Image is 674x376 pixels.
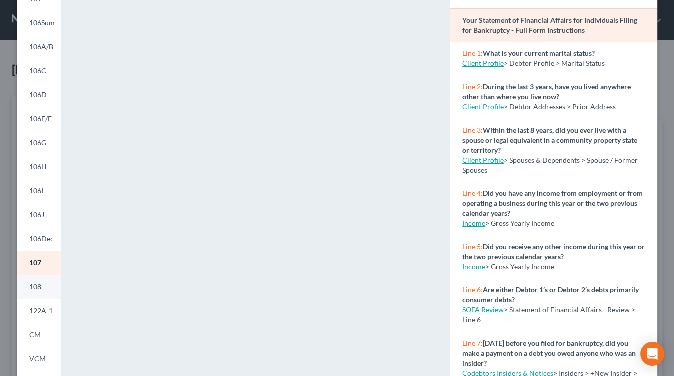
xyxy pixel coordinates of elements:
a: 106J [17,203,61,227]
span: 106Sum [29,18,55,27]
span: Line 6: [462,285,483,294]
a: 106Sum [17,11,61,35]
a: VCM [17,347,61,371]
span: 106J [29,210,44,219]
strong: Did you receive any other income during this year or the two previous calendar years? [462,242,645,261]
span: Line 5: [462,242,483,251]
strong: Did you have any income from employment or from operating a business during this year or the two ... [462,189,643,217]
a: 106H [17,155,61,179]
a: CM [17,323,61,347]
span: 106A/B [29,42,53,51]
strong: Are either Debtor 1’s or Debtor 2’s debts primarily consumer debts? [462,285,639,304]
span: 106G [29,138,46,147]
span: 106I [29,186,43,195]
a: 106I [17,179,61,203]
strong: Within the last 8 years, did you ever live with a spouse or legal equivalent in a community prope... [462,126,637,154]
a: SOFA Review [462,305,504,314]
a: Client Profile [462,156,504,164]
a: 106Dec [17,227,61,251]
span: 106H [29,162,47,171]
a: 106C [17,59,61,83]
a: Income [462,219,485,227]
span: > Debtor Addresses > Prior Address [504,102,616,111]
span: VCM [29,354,46,363]
a: 106D [17,83,61,107]
span: 107 [29,258,41,267]
strong: Your Statement of Financial Affairs for Individuals Filing for Bankruptcy - Full Form Instructions [462,16,637,34]
a: Client Profile [462,59,504,67]
span: 106C [29,66,46,75]
a: Client Profile [462,102,504,111]
strong: [DATE] before you filed for bankruptcy, did you make a payment on a debt you owed anyone who was ... [462,339,636,367]
strong: What is your current marital status? [483,49,595,57]
span: CM [29,330,41,339]
a: Income [462,262,485,271]
span: Line 7: [462,339,483,347]
span: > Statement of Financial Affairs - Review > Line 6 [462,305,635,324]
a: 108 [17,275,61,299]
span: Line 4: [462,189,483,197]
a: 106G [17,131,61,155]
span: Line 3: [462,126,483,134]
a: 107 [17,251,61,275]
span: 106E/F [29,114,52,123]
a: 106A/B [17,35,61,59]
span: > Gross Yearly Income [485,262,554,271]
span: 106D [29,90,47,99]
strong: During the last 3 years, have you lived anywhere other than where you live now? [462,82,631,101]
span: > Gross Yearly Income [485,219,554,227]
span: > Debtor Profile > Marital Status [504,59,605,67]
span: 108 [29,282,41,291]
span: Line 1: [462,49,483,57]
span: Line 2: [462,82,483,91]
a: 122A-1 [17,299,61,323]
span: > Spouses & Dependents > Spouse / Former Spouses [462,156,638,174]
span: 106Dec [29,234,54,243]
div: Open Intercom Messenger [640,342,664,366]
span: 122A-1 [29,306,53,315]
a: 106E/F [17,107,61,131]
